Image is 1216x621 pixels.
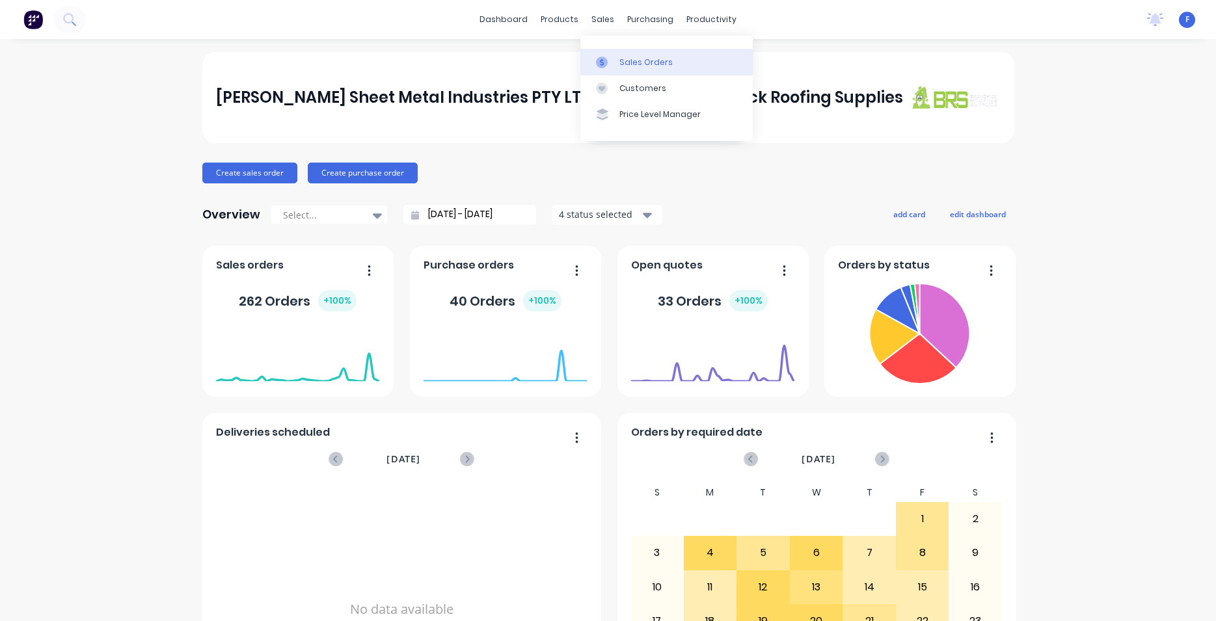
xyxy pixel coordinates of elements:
[843,536,895,569] div: 7
[450,290,561,311] div: 40 Orders
[619,83,666,94] div: Customers
[308,163,418,183] button: Create purchase order
[585,10,621,29] div: sales
[523,290,561,311] div: + 100 %
[838,258,930,273] span: Orders by status
[534,10,585,29] div: products
[684,483,737,502] div: M
[949,503,1001,535] div: 2
[202,163,297,183] button: Create sales order
[424,258,514,273] span: Purchase orders
[885,205,934,222] button: add card
[790,536,843,569] div: 6
[897,536,949,569] div: 8
[202,202,260,228] div: Overview
[386,452,420,466] span: [DATE]
[790,483,843,502] div: W
[473,10,534,29] a: dashboard
[896,483,949,502] div: F
[949,483,1002,502] div: S
[684,536,736,569] div: 4
[897,571,949,603] div: 15
[239,290,357,311] div: 262 Orders
[843,571,895,603] div: 14
[843,483,896,502] div: T
[658,290,768,311] div: 33 Orders
[737,536,789,569] div: 5
[580,49,753,75] a: Sales Orders
[580,101,753,127] a: Price Level Manager
[559,207,641,221] div: 4 status selected
[909,85,1000,109] img: J A Sheet Metal Industries PTY LTD trading as Brunswick Roofing Supplies
[941,205,1014,222] button: edit dashboard
[680,10,743,29] div: productivity
[619,109,701,120] div: Price Level Manager
[949,571,1001,603] div: 16
[216,258,284,273] span: Sales orders
[630,483,684,502] div: S
[23,10,43,29] img: Factory
[631,571,683,603] div: 10
[216,85,903,111] div: [PERSON_NAME] Sheet Metal Industries PTY LTD trading as Brunswick Roofing Supplies
[580,75,753,101] a: Customers
[552,205,662,224] button: 4 status selected
[1185,14,1189,25] span: F
[737,571,789,603] div: 12
[729,290,768,311] div: + 100 %
[790,571,843,603] div: 13
[684,571,736,603] div: 11
[949,536,1001,569] div: 9
[631,258,703,273] span: Open quotes
[318,290,357,311] div: + 100 %
[736,483,790,502] div: T
[897,503,949,535] div: 1
[621,10,680,29] div: purchasing
[631,536,683,569] div: 3
[802,452,835,466] span: [DATE]
[619,57,673,68] div: Sales Orders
